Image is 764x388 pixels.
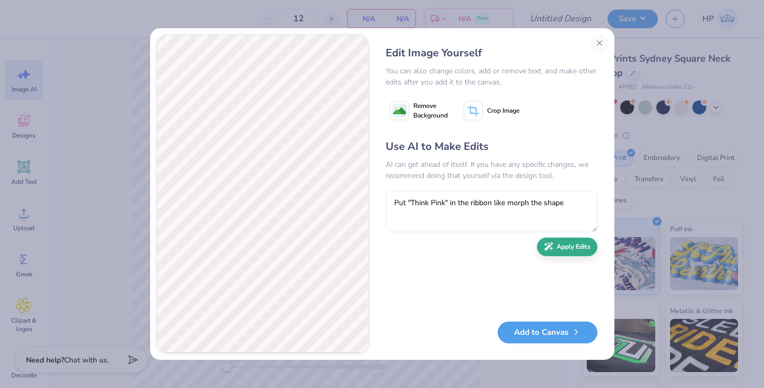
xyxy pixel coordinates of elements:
[386,65,597,88] div: You can also change colors, add or remove text, and make other edits after you add it to the canvas.
[537,238,597,256] button: Apply Edits
[498,322,597,343] button: Add to Canvas
[386,97,452,124] button: Remove Background
[459,97,526,124] button: Crop Image
[386,159,597,181] div: AI can get ahead of itself. If you have any specific changes, we recommend doing that yourself vi...
[413,101,448,120] span: Remove Background
[386,45,597,61] div: Edit Image Yourself
[386,139,597,155] div: Use AI to Make Edits
[591,35,608,52] button: Close
[386,191,597,232] textarea: Put "Think Pink" in the ribbon like morph the shape
[487,106,519,115] span: Crop Image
